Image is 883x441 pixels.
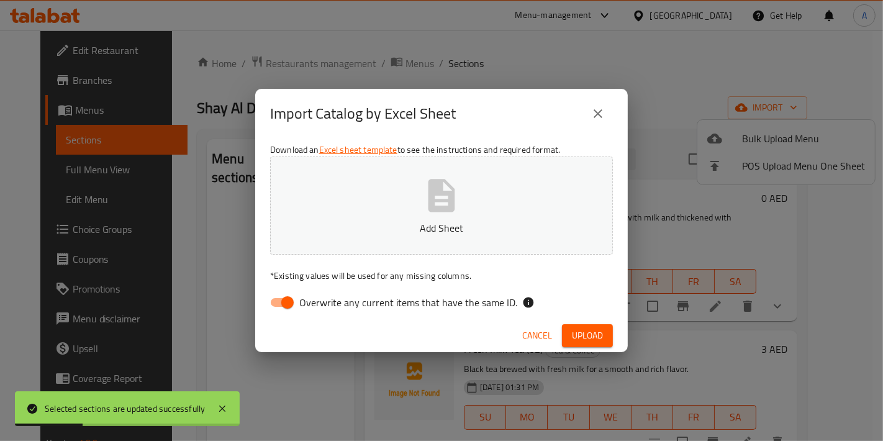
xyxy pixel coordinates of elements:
span: Overwrite any current items that have the same ID. [299,295,517,310]
div: Selected sections are updated successfully [45,402,205,416]
button: close [583,99,613,129]
button: Cancel [517,324,557,347]
p: Add Sheet [289,220,594,235]
button: Upload [562,324,613,347]
p: Existing values will be used for any missing columns. [270,270,613,282]
svg: If the overwrite option isn't selected, then the items that match an existing ID will be ignored ... [522,296,535,309]
div: Download an to see the instructions and required format. [255,139,628,319]
button: Add Sheet [270,157,613,255]
h2: Import Catalog by Excel Sheet [270,104,456,124]
span: Cancel [522,328,552,343]
span: Upload [572,328,603,343]
a: Excel sheet template [319,142,397,158]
